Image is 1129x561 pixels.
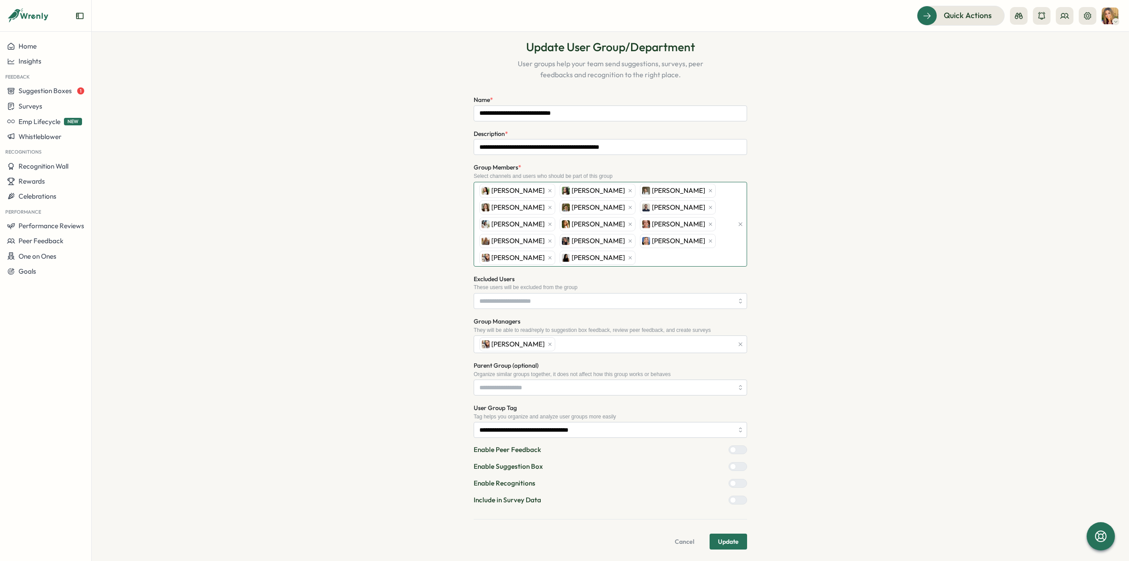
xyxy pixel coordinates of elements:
[482,187,490,195] img: Lauren Cleary
[19,117,60,126] span: Emp Lifecycle
[474,163,521,173] label: Group Members
[474,445,541,455] p: Enable Peer Feedback
[482,237,490,245] img: Annie Imbierowicz
[474,284,747,290] div: These users will be excluded from the group
[64,118,82,125] span: NEW
[526,39,695,55] h1: Update User Group/Department
[572,253,625,263] span: [PERSON_NAME]
[19,267,36,275] span: Goals
[19,177,45,185] span: Rewards
[19,42,37,50] span: Home
[482,220,490,228] img: Marissa Nunez
[944,10,992,21] span: Quick Actions
[652,219,705,229] span: [PERSON_NAME]
[19,222,84,230] span: Performance Reviews
[642,220,650,228] img: Jenna Mitchell
[482,203,490,211] img: Emma Junkin
[474,275,515,284] label: Excluded Users
[474,414,747,420] div: Tag helps you organize and analyze user groups more easily
[562,203,570,211] img: Bruno Millalaf
[562,254,570,262] img: Mal Sackey
[75,11,84,20] button: Expand sidebar
[491,236,545,246] span: [PERSON_NAME]
[19,192,56,200] span: Celebrations
[474,478,535,488] p: Enable Recognitions
[572,203,625,212] span: [PERSON_NAME]
[474,327,747,333] div: They will be able to read/reply to suggestion box feedback, review peer feedback, and create surveys
[491,186,545,196] span: [PERSON_NAME]
[917,6,1005,25] button: Quick Actions
[474,361,538,371] label: Parent Group (optional)
[19,237,64,245] span: Peer Feedback
[77,87,84,94] span: 1
[474,173,747,179] div: Select channels and users who should be part of this group
[474,317,520,327] label: Group Managers
[19,57,41,65] span: Insights
[474,403,517,413] label: User Group Tag
[710,534,747,550] button: Update
[19,132,61,141] span: Whistleblower
[675,534,694,549] span: Cancel
[482,340,490,348] img: Lindsey Murray
[572,236,625,246] span: [PERSON_NAME]
[474,462,543,471] p: Enable Suggestion Box
[642,203,650,211] img: Devan Moreno
[718,534,739,549] span: Update
[652,236,705,246] span: [PERSON_NAME]
[572,219,625,229] span: [PERSON_NAME]
[474,495,541,505] p: Include in Survey Data
[562,220,570,228] img: Sydney Scarrow
[572,186,625,196] span: [PERSON_NAME]
[19,87,72,95] span: Suggestion Boxes
[652,186,705,196] span: [PERSON_NAME]
[652,203,705,212] span: [PERSON_NAME]
[666,534,703,550] button: Cancel
[562,187,570,195] img: Olivia O'Connell
[491,253,545,263] span: [PERSON_NAME]
[491,339,545,349] span: [PERSON_NAME]
[491,219,545,229] span: [PERSON_NAME]
[642,187,650,195] img: Madison Griffith
[491,203,545,212] span: [PERSON_NAME]
[642,237,650,245] img: Jen Lacasse
[19,162,68,170] span: Recognition Wall
[19,252,56,260] span: One on Ones
[474,129,508,139] label: Description
[482,254,490,262] img: Lindsey Murray
[474,371,747,377] div: Organize similar groups together, it does not affect how this group works or behaves
[512,58,709,80] p: User groups help your team send suggestions, surveys, peer feedbacks and recognition to the right...
[562,237,570,245] img: Natalie White
[474,95,493,105] label: Name
[19,102,42,110] span: Surveys
[1102,8,1118,24] img: Tarin O'Neill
